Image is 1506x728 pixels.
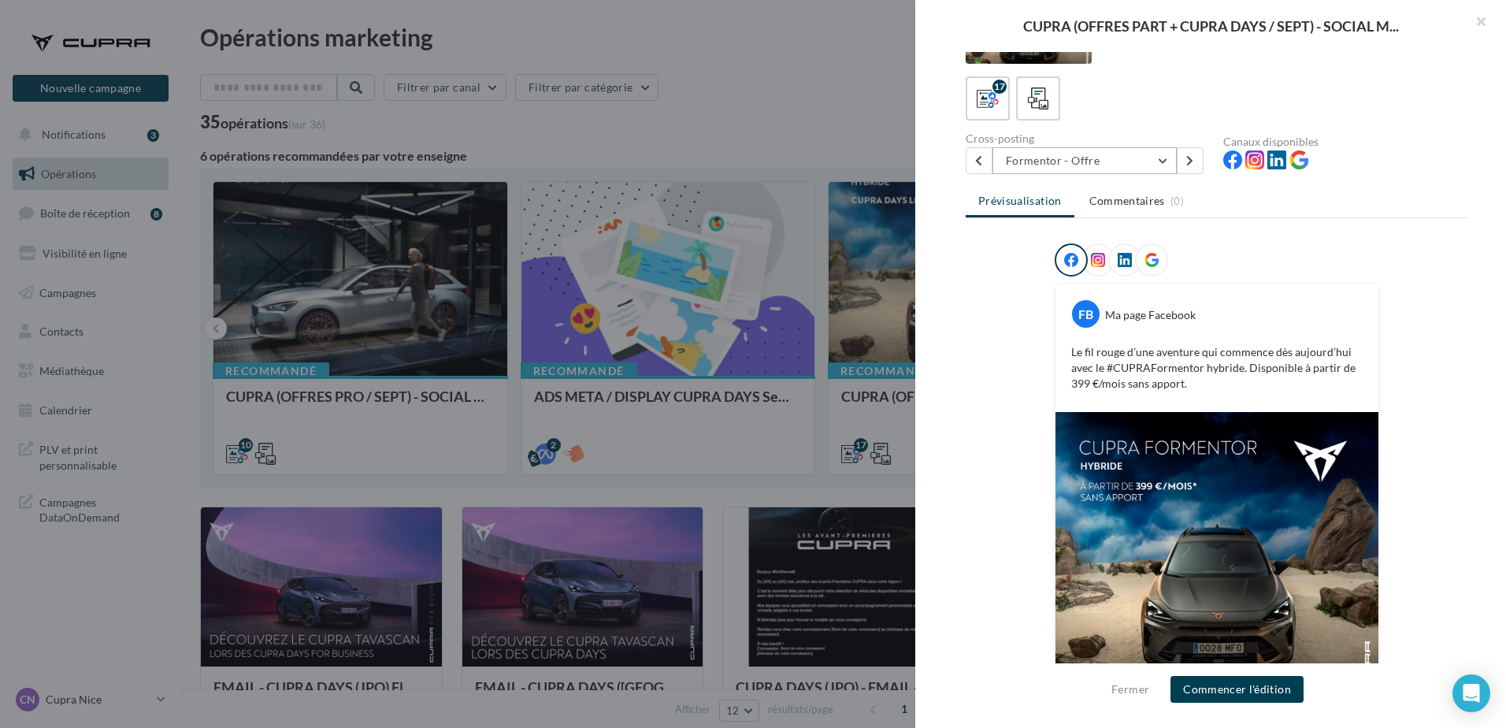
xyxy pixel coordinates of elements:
span: CUPRA (OFFRES PART + CUPRA DAYS / SEPT) - SOCIAL M... [1023,19,1399,33]
div: Ma page Facebook [1105,307,1196,323]
button: Commencer l'édition [1170,676,1304,703]
div: FB [1072,300,1100,328]
span: (0) [1170,195,1184,207]
p: Le fil rouge d’une aventure qui commence dès aujourd’hui avec le #CUPRAFormentor hybride. Disponi... [1071,344,1363,392]
div: 17 [992,80,1007,94]
div: Cross-posting [966,133,1211,144]
button: Formentor - Offre [992,147,1177,174]
button: Fermer [1105,680,1155,699]
div: Open Intercom Messenger [1452,674,1490,712]
span: Commentaires [1089,193,1165,209]
div: Canaux disponibles [1223,136,1468,147]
